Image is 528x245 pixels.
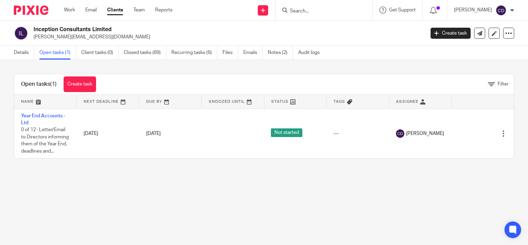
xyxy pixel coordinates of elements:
a: Clients [107,7,123,13]
a: Work [64,7,75,13]
a: Open tasks (1) [39,46,76,60]
input: Search [289,8,351,15]
h1: Open tasks [21,81,57,88]
span: Snoozed Until [209,100,245,103]
a: Team [133,7,145,13]
img: svg%3E [14,26,28,40]
a: Audit logs [298,46,325,60]
p: [PERSON_NAME][EMAIL_ADDRESS][DOMAIN_NAME] [34,34,420,40]
span: Get Support [389,8,416,12]
span: (1) [50,81,57,87]
img: svg%3E [496,5,507,16]
span: Status [271,100,289,103]
a: Create task [64,76,96,92]
a: Closed tasks (69) [124,46,166,60]
span: [DATE] [146,131,161,136]
a: Emails [243,46,263,60]
a: Files [223,46,238,60]
img: svg%3E [396,129,404,138]
a: Year End Accounts - Ltd [21,114,65,125]
a: Details [14,46,34,60]
a: Email [85,7,97,13]
a: Client tasks (0) [81,46,119,60]
div: --- [333,130,382,137]
span: Not started [271,128,302,137]
a: Create task [431,28,471,39]
h2: Inception Consultants Limited [34,26,343,33]
a: Recurring tasks (6) [171,46,217,60]
td: [DATE] [77,109,139,158]
a: Reports [155,7,172,13]
img: Pixie [14,6,48,15]
span: [PERSON_NAME] [406,130,444,137]
span: 0 of 12 · Letter/Email to Directors informing them of the Year End, deadlines and... [21,127,69,154]
span: Tags [333,100,345,103]
p: [PERSON_NAME] [454,7,492,13]
a: Notes (2) [268,46,293,60]
span: Filter [498,82,509,87]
